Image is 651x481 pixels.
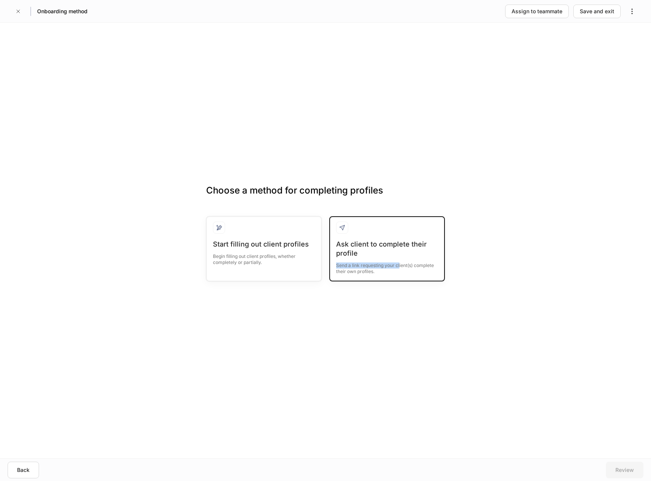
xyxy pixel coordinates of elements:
button: Review [606,462,643,478]
div: Review [615,466,634,474]
button: Assign to teammate [505,5,569,18]
div: Start filling out client profiles [213,240,315,249]
div: Begin filling out client profiles, whether completely or partially. [213,249,315,265]
button: Back [8,462,39,478]
div: Send a link requesting your client(s) complete their own profiles. [336,258,438,275]
div: Ask client to complete their profile [336,240,438,258]
div: Assign to teammate [512,8,562,15]
h5: Onboarding method [37,8,88,15]
div: Save and exit [580,8,614,15]
h3: Choose a method for completing profiles [206,184,445,209]
button: Save and exit [573,5,621,18]
div: Back [17,466,30,474]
